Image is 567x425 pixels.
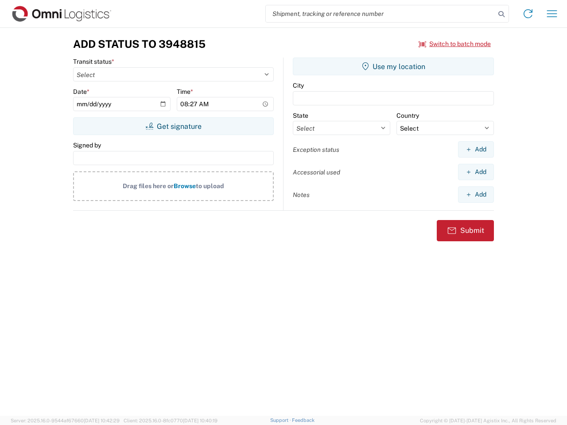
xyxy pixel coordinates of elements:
[293,81,304,89] label: City
[293,146,339,154] label: Exception status
[292,417,315,423] a: Feedback
[420,417,556,425] span: Copyright © [DATE]-[DATE] Agistix Inc., All Rights Reserved
[73,117,274,135] button: Get signature
[73,38,206,50] h3: Add Status to 3948815
[174,182,196,189] span: Browse
[124,418,217,423] span: Client: 2025.16.0-8fc0770
[293,112,308,120] label: State
[183,418,217,423] span: [DATE] 10:40:19
[123,182,174,189] span: Drag files here or
[270,417,292,423] a: Support
[73,141,101,149] label: Signed by
[396,112,419,120] label: Country
[11,418,120,423] span: Server: 2025.16.0-9544af67660
[458,164,494,180] button: Add
[293,191,310,199] label: Notes
[84,418,120,423] span: [DATE] 10:42:29
[437,220,494,241] button: Submit
[458,186,494,203] button: Add
[177,88,193,96] label: Time
[73,88,89,96] label: Date
[419,37,491,51] button: Switch to batch mode
[458,141,494,158] button: Add
[266,5,495,22] input: Shipment, tracking or reference number
[196,182,224,189] span: to upload
[293,58,494,75] button: Use my location
[73,58,114,66] label: Transit status
[293,168,340,176] label: Accessorial used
